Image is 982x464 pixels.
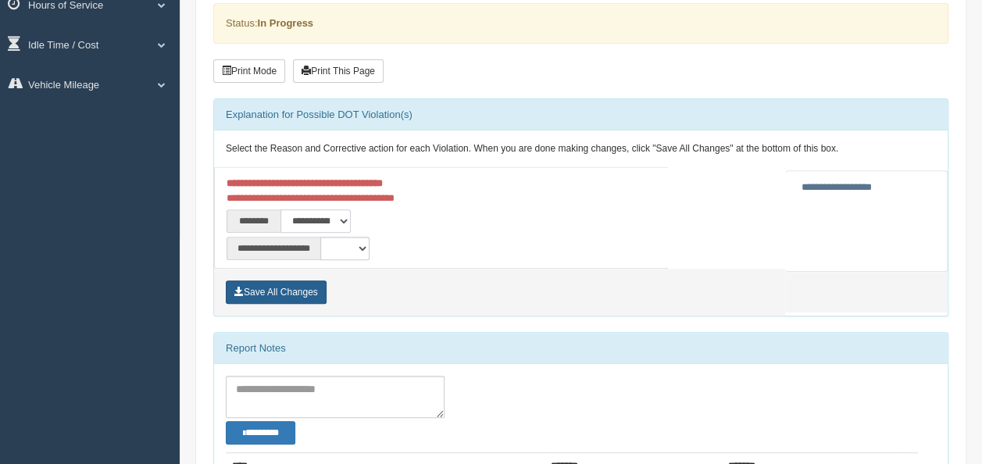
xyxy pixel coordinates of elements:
[214,99,948,130] div: Explanation for Possible DOT Violation(s)
[214,333,948,364] div: Report Notes
[213,3,948,43] div: Status:
[214,130,948,168] div: Select the Reason and Corrective action for each Violation. When you are done making changes, cli...
[293,59,384,83] button: Print This Page
[213,59,285,83] button: Print Mode
[257,17,313,29] strong: In Progress
[226,421,295,444] button: Change Filter Options
[226,280,327,304] button: Save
